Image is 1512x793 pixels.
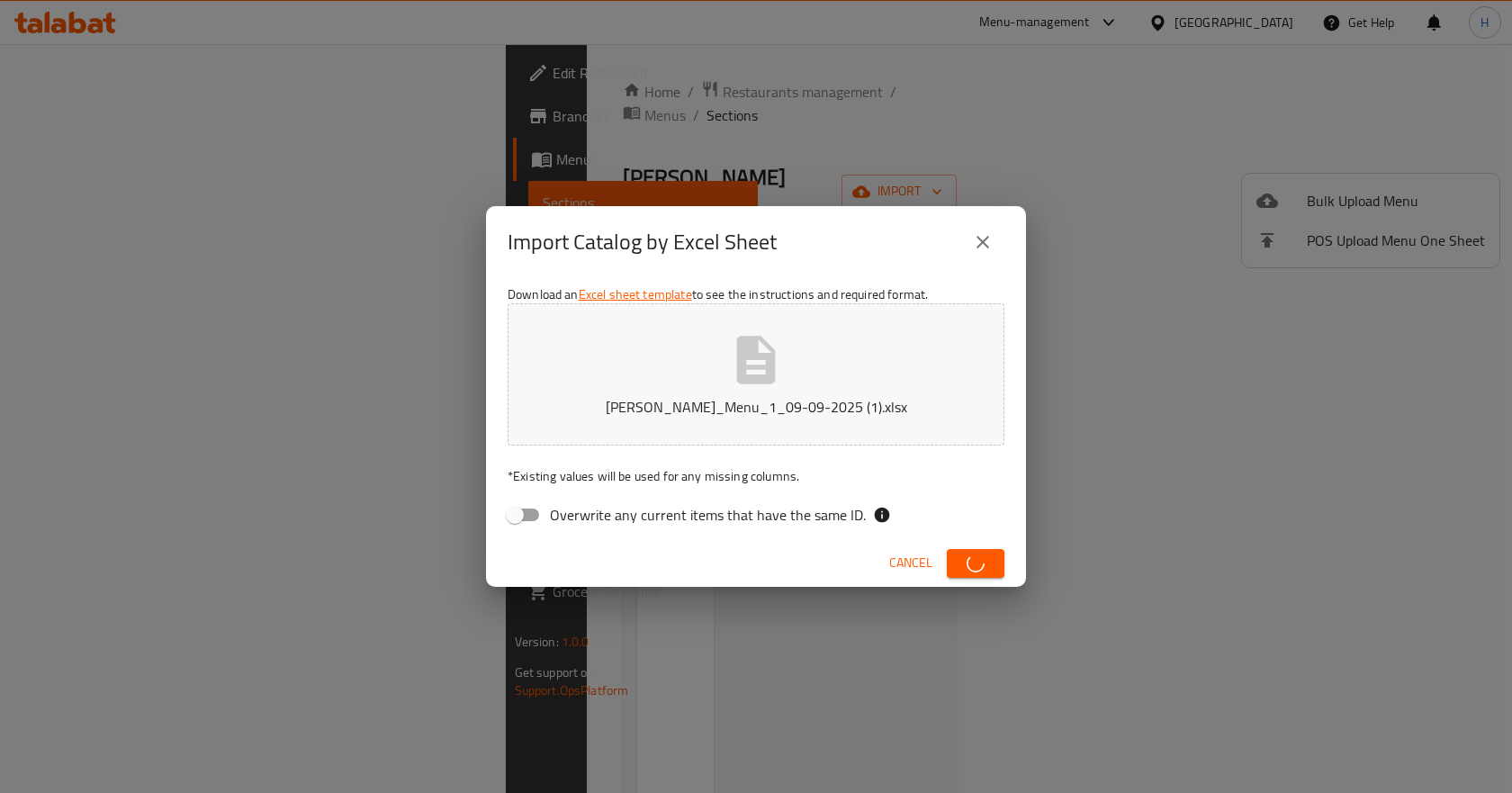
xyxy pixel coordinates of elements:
span: Cancel [889,552,932,574]
svg: If the overwrite option isn't selected, then the items that match an existing ID will be ignored ... [873,506,891,524]
p: Existing values will be used for any missing columns. [508,467,1004,485]
h2: Import Catalog by Excel Sheet [508,228,777,257]
button: [PERSON_NAME]_Menu_1_09-09-2025 (1).xlsx [508,303,1004,446]
button: close [961,221,1004,264]
div: Download an to see the instructions and required format. [486,278,1026,539]
button: Cancel [882,546,940,580]
span: Overwrite any current items that have the same ID. [550,504,866,526]
a: Excel sheet template [579,283,692,306]
p: [PERSON_NAME]_Menu_1_09-09-2025 (1).xlsx [535,396,976,418]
